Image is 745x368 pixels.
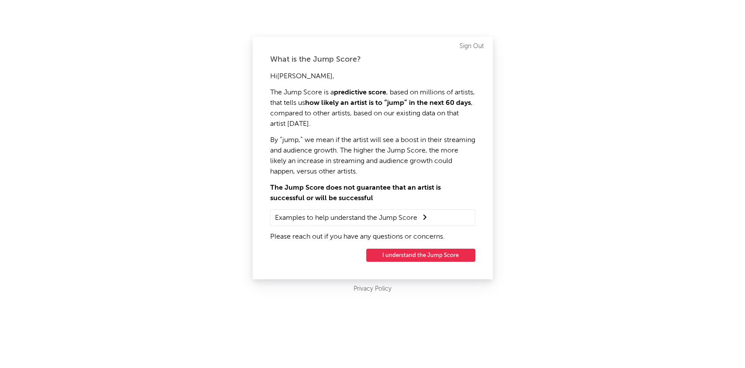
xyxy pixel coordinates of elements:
p: The Jump Score is a , based on millions of artists, that tells us , compared to other artists, ba... [270,87,475,129]
a: Sign Out [460,41,484,52]
strong: how likely an artist is to “jump” in the next 60 days [305,100,471,107]
p: Hi [PERSON_NAME] , [270,71,475,82]
strong: The Jump Score does not guarantee that an artist is successful or will be successful [270,184,441,202]
button: I understand the Jump Score [366,249,475,262]
a: Privacy Policy [354,284,391,295]
summary: Examples to help understand the Jump Score [275,212,470,223]
p: Please reach out if you have any questions or concerns. [270,232,475,242]
p: By “jump,” we mean if the artist will see a boost in their streaming and audience growth. The hig... [270,135,475,177]
div: What is the Jump Score? [270,54,475,65]
strong: predictive score [334,89,386,96]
